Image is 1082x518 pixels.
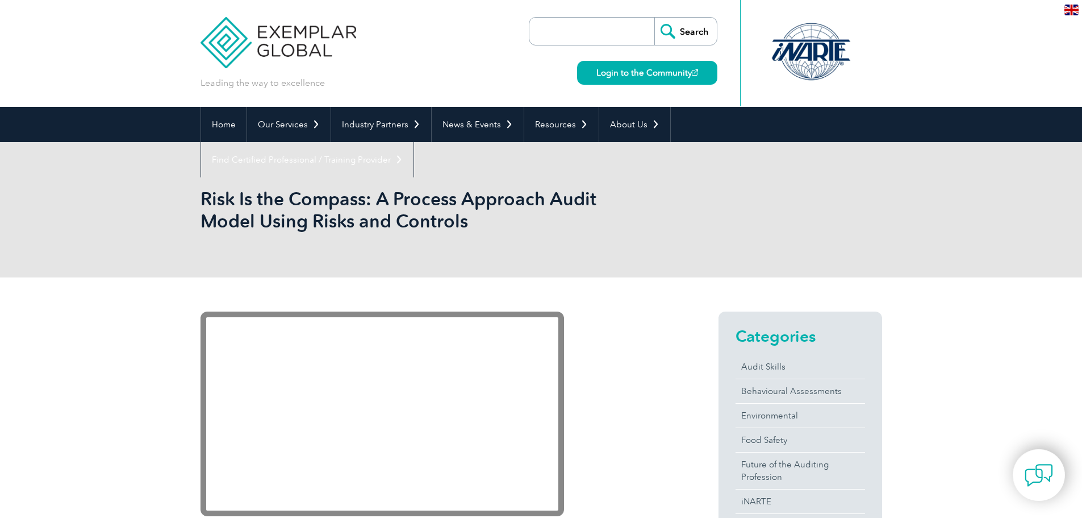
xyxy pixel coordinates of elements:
[736,404,865,428] a: Environmental
[736,379,865,403] a: Behavioural Assessments
[247,107,331,142] a: Our Services
[692,69,698,76] img: open_square.png
[654,18,717,45] input: Search
[577,61,717,85] a: Login to the Community
[736,355,865,379] a: Audit Skills
[201,142,413,177] a: Find Certified Professional / Training Provider
[736,453,865,489] a: Future of the Auditing Profession
[736,428,865,452] a: Food Safety
[331,107,431,142] a: Industry Partners
[524,107,599,142] a: Resources
[201,107,247,142] a: Home
[1064,5,1079,15] img: en
[200,77,325,89] p: Leading the way to excellence
[736,490,865,513] a: iNARTE
[200,188,637,232] h1: Risk Is the Compass: A Process Approach Audit Model Using Risks and Controls
[1025,461,1053,490] img: contact-chat.png
[736,327,865,345] h2: Categories
[432,107,524,142] a: News & Events
[200,312,564,516] iframe: YouTube video player
[599,107,670,142] a: About Us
